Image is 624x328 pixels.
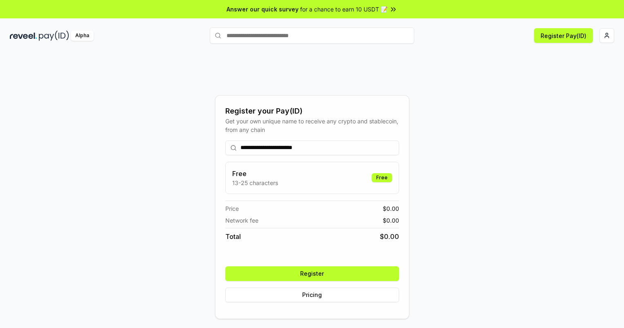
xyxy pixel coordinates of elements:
[10,31,37,41] img: reveel_dark
[380,232,399,241] span: $ 0.00
[225,266,399,281] button: Register
[534,28,593,43] button: Register Pay(ID)
[225,204,239,213] span: Price
[225,216,258,225] span: Network fee
[225,232,241,241] span: Total
[383,204,399,213] span: $ 0.00
[71,31,94,41] div: Alpha
[225,117,399,134] div: Get your own unique name to receive any crypto and stablecoin, from any chain
[225,288,399,302] button: Pricing
[232,179,278,187] p: 13-25 characters
[383,216,399,225] span: $ 0.00
[372,173,392,182] div: Free
[227,5,299,13] span: Answer our quick survey
[225,105,399,117] div: Register your Pay(ID)
[232,169,278,179] h3: Free
[300,5,388,13] span: for a chance to earn 10 USDT 📝
[39,31,69,41] img: pay_id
